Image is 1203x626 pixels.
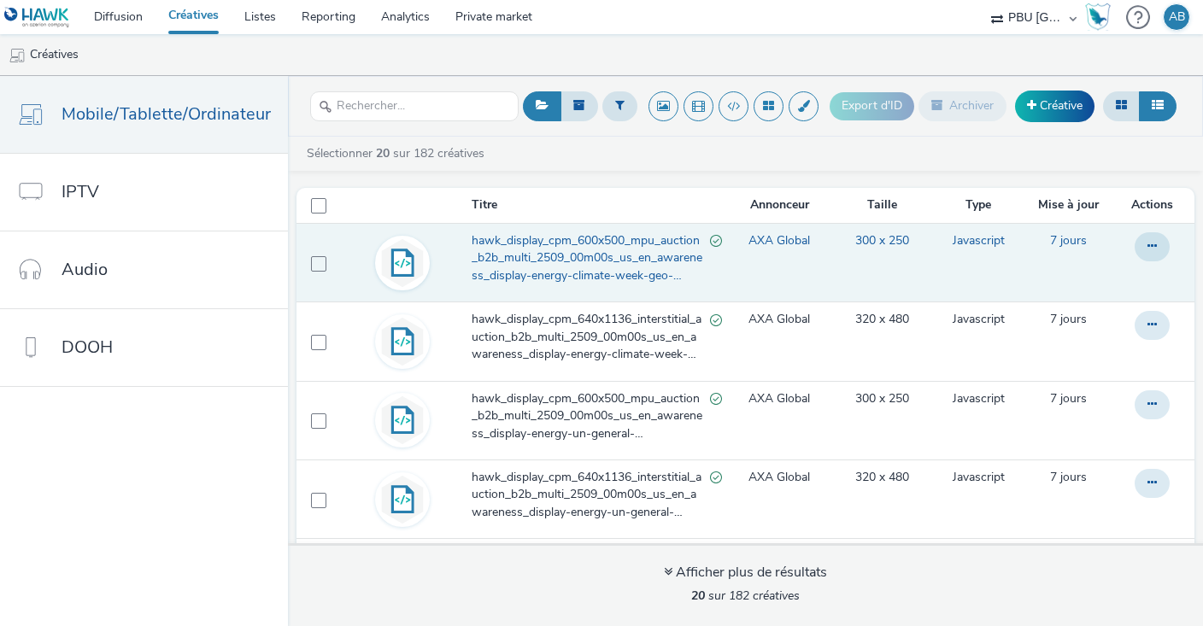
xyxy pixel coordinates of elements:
[1117,188,1195,223] th: Actions
[710,469,722,487] div: Valide
[472,311,711,363] span: hawk_display_cpm_640x1136_interstitial_auction_b2b_multi_2509_00m00s_us_en_awareness_display-ener...
[1050,469,1087,485] span: 7 jours
[855,232,909,249] a: 300 x 250
[855,390,909,407] a: 300 x 250
[4,7,70,28] img: undefined Logo
[472,390,730,451] a: hawk_display_cpm_600x500_mpu_auction_b2b_multi_2509_00m00s_us_en_awareness_display-energy-un-gene...
[305,145,491,161] a: Sélectionner sur 182 créatives
[1085,3,1111,31] img: Hawk Academy
[691,588,800,604] span: sur 182 créatives
[1050,390,1087,407] a: 5 septembre 2025, 15:34
[710,311,722,329] div: Valide
[378,317,427,366] img: code.svg
[378,395,427,445] img: code.svg
[376,145,390,161] strong: 20
[472,469,730,529] a: hawk_display_cpm_640x1136_interstitial_auction_b2b_multi_2509_00m00s_us_en_awareness_display-ener...
[1050,390,1087,407] span: 7 jours
[937,188,1020,223] th: Type
[1050,469,1087,486] a: 5 septembre 2025, 15:33
[953,311,1005,328] a: Javascript
[472,232,730,293] a: hawk_display_cpm_600x500_mpu_auction_b2b_multi_2509_00m00s_us_en_awareness_display-energy-climate...
[828,188,936,223] th: Taille
[830,92,914,120] button: Export d'ID
[1050,311,1087,327] span: 7 jours
[472,232,711,284] span: hawk_display_cpm_600x500_mpu_auction_b2b_multi_2509_00m00s_us_en_awareness_display-energy-climate...
[918,91,1006,120] button: Archiver
[731,188,828,223] th: Annonceur
[1015,91,1094,121] a: Créative
[710,390,722,408] div: Valide
[710,232,722,250] div: Valide
[1050,232,1087,249] span: 7 jours
[1103,91,1140,120] button: Grille
[855,311,909,328] a: 320 x 480
[748,232,810,249] a: AXA Global
[9,47,26,64] img: mobile
[472,311,730,372] a: hawk_display_cpm_640x1136_interstitial_auction_b2b_multi_2509_00m00s_us_en_awareness_display-ener...
[953,390,1005,407] a: Javascript
[748,311,810,328] a: AXA Global
[472,469,711,521] span: hawk_display_cpm_640x1136_interstitial_auction_b2b_multi_2509_00m00s_us_en_awareness_display-ener...
[953,232,1005,249] a: Javascript
[62,179,99,204] span: IPTV
[62,102,271,126] span: Mobile/Tablette/Ordinateur
[378,238,427,288] img: code.svg
[378,475,427,524] img: code.svg
[1050,311,1087,328] a: 5 septembre 2025, 15:36
[472,390,711,442] span: hawk_display_cpm_600x500_mpu_auction_b2b_multi_2509_00m00s_us_en_awareness_display-energy-un-gene...
[470,188,731,223] th: Titre
[1085,3,1118,31] a: Hawk Academy
[748,469,810,486] a: AXA Global
[310,91,519,121] input: Rechercher...
[855,469,909,486] a: 320 x 480
[62,335,113,360] span: DOOH
[1050,232,1087,249] a: 5 septembre 2025, 15:38
[1020,188,1116,223] th: Mise à jour
[748,390,810,407] a: AXA Global
[62,257,108,282] span: Audio
[953,469,1005,486] a: Javascript
[1139,91,1177,120] button: Liste
[691,588,705,604] strong: 20
[1169,4,1185,30] div: AB
[664,563,827,582] div: Afficher plus de résultats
